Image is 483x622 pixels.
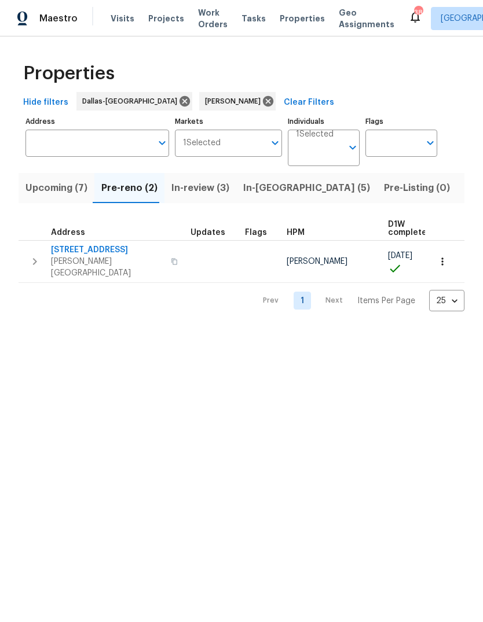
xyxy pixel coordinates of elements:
label: Flags [365,118,437,125]
button: Open [267,135,283,151]
nav: Pagination Navigation [252,290,464,311]
span: HPM [287,229,305,237]
button: Clear Filters [279,92,339,113]
span: Pre-Listing (0) [384,180,450,196]
span: [STREET_ADDRESS] [51,244,164,256]
span: Pre-reno (2) [101,180,158,196]
a: Goto page 1 [294,292,311,310]
button: Hide filters [19,92,73,113]
span: Hide filters [23,95,68,110]
span: Address [51,229,85,237]
span: Tasks [241,14,266,23]
span: [PERSON_NAME][GEOGRAPHIC_DATA] [51,256,164,279]
span: Maestro [39,13,78,24]
span: Properties [23,68,115,79]
button: Open [422,135,438,151]
span: Flags [245,229,267,237]
label: Markets [175,118,283,125]
label: Address [25,118,169,125]
span: 1 Selected [183,138,221,148]
span: Upcoming (7) [25,180,87,196]
div: [PERSON_NAME] [199,92,276,111]
span: D1W complete [388,220,427,237]
div: Dallas-[GEOGRAPHIC_DATA] [76,92,192,111]
span: Clear Filters [284,95,334,110]
span: Visits [111,13,134,24]
span: [PERSON_NAME] [287,257,347,266]
span: In-review (3) [171,180,229,196]
span: Geo Assignments [339,7,394,30]
span: 1 Selected [296,130,334,139]
label: Individuals [288,118,360,125]
span: Dallas-[GEOGRAPHIC_DATA] [82,95,182,107]
div: 38 [414,7,422,19]
span: Updates [191,229,225,237]
span: Properties [280,13,325,24]
p: Items Per Page [357,295,415,307]
button: Open [154,135,170,151]
span: [PERSON_NAME] [205,95,265,107]
span: Projects [148,13,184,24]
span: Work Orders [198,7,228,30]
button: Open [345,139,361,156]
span: In-[GEOGRAPHIC_DATA] (5) [243,180,370,196]
span: [DATE] [388,252,412,260]
div: 25 [429,286,464,316]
